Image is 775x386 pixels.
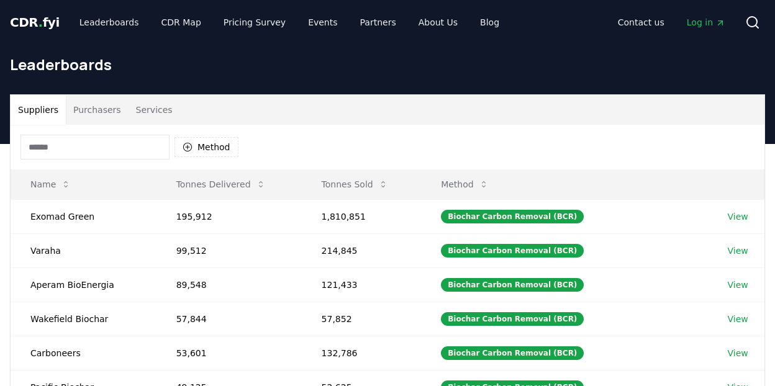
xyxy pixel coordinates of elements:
td: Varaha [11,233,156,267]
td: Exomad Green [11,199,156,233]
a: View [728,245,748,257]
div: Biochar Carbon Removal (BCR) [441,278,584,292]
a: CDR Map [152,11,211,34]
a: About Us [409,11,468,34]
td: Carboneers [11,336,156,370]
a: View [728,347,748,359]
a: View [728,210,748,223]
span: . [39,15,43,30]
a: Leaderboards [70,11,149,34]
td: 132,786 [302,336,422,370]
td: 1,810,851 [302,199,422,233]
button: Tonnes Sold [312,172,398,197]
a: Partners [350,11,406,34]
a: Contact us [608,11,674,34]
button: Tonnes Delivered [166,172,276,197]
a: Pricing Survey [214,11,296,34]
td: 99,512 [156,233,302,267]
a: Events [298,11,347,34]
td: 53,601 [156,336,302,370]
td: Wakefield Biochar [11,302,156,336]
button: Name [20,172,81,197]
button: Suppliers [11,95,66,125]
a: View [728,313,748,325]
td: 121,433 [302,267,422,302]
button: Method [431,172,499,197]
nav: Main [70,11,509,34]
td: Aperam BioEnergia [11,267,156,302]
button: Purchasers [66,95,129,125]
td: 57,844 [156,302,302,336]
td: 89,548 [156,267,302,302]
div: Biochar Carbon Removal (BCR) [441,346,584,360]
div: Biochar Carbon Removal (BCR) [441,210,584,223]
nav: Main [608,11,735,34]
td: 214,845 [302,233,422,267]
td: 195,912 [156,199,302,233]
button: Method [174,137,238,157]
td: 57,852 [302,302,422,336]
h1: Leaderboards [10,55,765,74]
a: Blog [470,11,509,34]
button: Services [129,95,180,125]
div: Biochar Carbon Removal (BCR) [441,312,584,326]
a: View [728,279,748,291]
a: CDR.fyi [10,14,60,31]
a: Log in [677,11,735,34]
span: Log in [687,16,725,29]
span: CDR fyi [10,15,60,30]
div: Biochar Carbon Removal (BCR) [441,244,584,258]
